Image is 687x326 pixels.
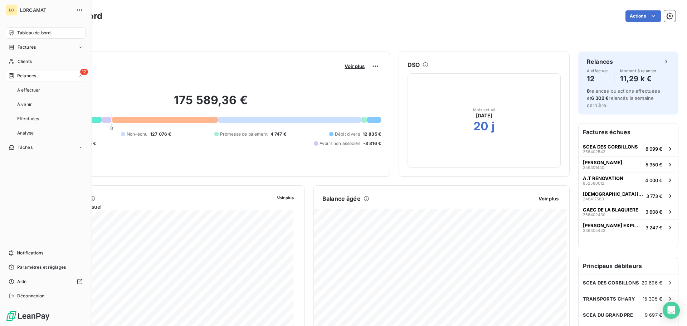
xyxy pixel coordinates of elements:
[579,204,678,219] button: GAEC DE LA BLAQUIERE2564024303 608 €
[539,196,559,201] span: Voir plus
[6,310,50,322] img: Logo LeanPay
[20,7,72,13] span: LORCAMAT
[583,165,604,170] span: 256401440
[583,280,639,286] span: SCEA DES CORBILLONS
[645,146,662,152] span: 8 099 €
[492,119,495,133] h2: j
[620,73,657,84] h4: 11,29 k €
[579,141,678,156] button: SCEA DES CORBILLONS2564025438 099 €
[583,207,638,213] span: GAEC DE LA BLAQUIERE
[583,228,605,233] span: 246405432
[587,69,608,73] span: À effectuer
[645,225,662,230] span: 3 247 €
[583,191,643,197] span: [DEMOGRAPHIC_DATA][PERSON_NAME] HELDER
[17,101,32,108] span: À venir
[17,87,40,93] span: À effectuer
[583,144,638,150] span: SCEA DES CORBILLONS
[275,194,296,201] button: Voir plus
[18,58,32,65] span: Clients
[583,150,605,154] span: 256402543
[473,119,488,133] h2: 20
[646,193,662,199] span: 3 773 €
[643,296,662,302] span: 15 305 €
[579,257,678,274] h6: Principaux débiteurs
[17,264,66,271] span: Paramètres et réglages
[320,140,360,147] span: Avoirs non associés
[583,296,635,302] span: TRANSPORTS CHARY
[583,160,622,165] span: [PERSON_NAME]
[17,73,36,79] span: Relances
[17,293,45,299] span: Déconnexion
[645,177,662,183] span: 4 000 €
[587,73,608,84] h4: 12
[6,4,17,16] div: LO
[620,69,657,73] span: Montant à relancer
[645,162,662,167] span: 5 350 €
[408,60,420,69] h6: DSO
[342,63,367,69] button: Voir plus
[17,30,50,36] span: Tableau de bord
[40,93,381,115] h2: 175 589,36 €
[476,112,493,119] span: [DATE]
[645,312,662,318] span: 9 697 €
[363,131,381,137] span: 12 835 €
[150,131,171,137] span: 127 076 €
[579,123,678,141] h6: Factures échues
[110,125,113,131] span: 0
[220,131,268,137] span: Promesse de paiement
[591,95,609,101] span: 6 302 €
[625,10,661,22] button: Actions
[335,131,360,137] span: Débit divers
[6,276,86,287] a: Aide
[642,280,662,286] span: 20 696 €
[536,195,561,202] button: Voir plus
[322,194,361,203] h6: Balance âgée
[17,278,27,285] span: Aide
[127,131,147,137] span: Non-échu
[473,108,496,112] span: Mois actuel
[579,188,678,204] button: [DEMOGRAPHIC_DATA][PERSON_NAME] HELDER2464175803 773 €
[587,88,590,94] span: 8
[17,250,43,256] span: Notifications
[583,312,633,318] span: SCEA DU GRAND PRE
[271,131,286,137] span: 4 747 €
[363,140,381,147] span: -8 816 €
[277,195,294,200] span: Voir plus
[345,63,365,69] span: Voir plus
[18,144,33,151] span: Tâches
[80,69,88,75] span: 12
[583,175,623,181] span: A.T RENOVATION
[579,219,678,235] button: [PERSON_NAME] EXPLOITATION AGRICOLE2464054323 247 €
[583,223,643,228] span: [PERSON_NAME] EXPLOITATION AGRICOLE
[17,130,34,136] span: Analyse
[40,203,272,210] span: Chiffre d'affaires mensuel
[583,197,604,201] span: 246417580
[587,57,613,66] h6: Relances
[579,156,678,172] button: [PERSON_NAME]2564014405 350 €
[663,302,680,319] div: Open Intercom Messenger
[579,172,678,188] button: A.T RENOVATION8525800124 000 €
[587,88,660,108] span: relances ou actions effectuées et relancés la semaine dernière.
[583,181,604,185] span: 852580012
[17,116,39,122] span: Effectuées
[18,44,36,50] span: Factures
[583,213,605,217] span: 256402430
[645,209,662,215] span: 3 608 €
